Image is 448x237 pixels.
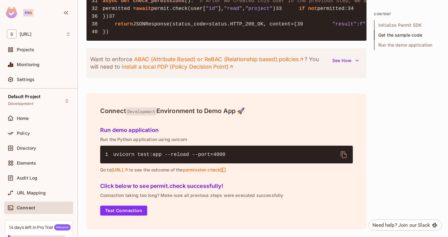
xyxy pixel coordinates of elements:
span: 38 [91,21,103,28]
span: uvicorn test:app --reload --port= [113,152,213,157]
span: Home [17,116,29,121]
a: [URL] [111,167,129,173]
span: , [242,6,245,11]
span: 4000 [213,152,226,157]
img: SReyMgAAAABJRU5ErkJggg== [6,7,17,18]
p: Run the Python application using uvicorn [100,137,353,142]
span: 37 [109,13,120,20]
span: Projects [17,47,34,52]
h5: Run demo application [100,127,353,133]
span: 32 [91,5,103,12]
span: Connect [17,205,35,210]
span: 34 [348,5,359,12]
h4: Connect Environment to Demo App 🚀 [100,107,353,115]
span: if [299,6,305,11]
span: S [7,30,16,39]
span: 39 [297,21,308,28]
p: Go to to see the outcome of the [100,167,353,173]
button: See How [329,56,363,66]
span: JSONResponse(status_code=status.HTTP_200_OK, content={ [133,21,297,27]
span: "read" [224,6,242,11]
span: 1 [105,151,113,158]
span: Default Project [8,94,40,99]
p: content [374,11,439,16]
span: : [357,21,360,27]
span: ], [218,6,224,11]
p: Connection taking too long? Make sure all previous steps were executed successfully [100,193,353,198]
span: URL Mapping [17,190,46,195]
span: "id" [206,6,218,11]
span: Development [126,107,156,116]
span: "result" [332,21,357,27]
span: 33 [276,5,287,12]
span: "project" [245,6,273,11]
p: Want to enforce ? You will need to [90,56,329,71]
span: permitted = [103,6,136,11]
span: permitted: [317,6,348,11]
span: not [308,6,317,11]
div: 14 days left in Pro Trial [9,224,71,230]
span: Elements [17,161,36,166]
span: Policy [17,131,30,136]
span: permission check [183,167,226,173]
span: Welcome! [54,224,71,230]
span: return [115,21,133,27]
div: Need help? Join our Slack [372,221,430,229]
a: ABAC (Attribute Based) or ReBAC (Relationship based) policies [134,56,304,63]
span: permit.check(user[ [151,6,206,11]
span: 36 [91,13,103,20]
span: 40 [91,28,103,36]
button: delete [336,147,351,162]
span: ) [273,6,276,11]
span: Monitoring [17,62,40,67]
span: Development [8,101,33,106]
span: f" [360,21,366,27]
span: Settings [17,77,35,82]
h5: Click below to see permit.check successfully! [100,183,353,189]
span: Workspace: sagebuild.ai [20,32,31,37]
a: install a local PDP (Policy Decision Point) [122,63,234,71]
span: Audit Log [17,175,37,180]
button: Test Connection [100,206,147,216]
div: Pro [23,9,34,16]
span: {user.get( [366,21,396,27]
span: await [136,6,151,11]
span: Directory [17,146,36,151]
